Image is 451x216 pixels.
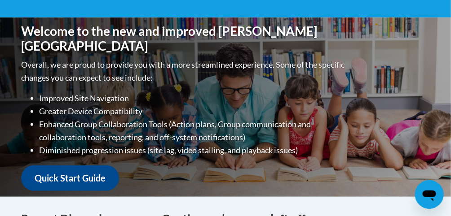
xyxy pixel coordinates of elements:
[21,58,347,84] p: Overall, we are proud to provide you with a more streamlined experience. Some of the specific cha...
[39,118,347,144] li: Enhanced Group Collaboration Tools (Action plans, Group communication and collaboration tools, re...
[39,92,347,105] li: Improved Site Navigation
[21,24,347,54] h1: Welcome to the new and improved [PERSON_NAME][GEOGRAPHIC_DATA]
[39,105,347,118] li: Greater Device Compatibility
[415,180,444,209] iframe: Button to launch messaging window
[21,165,119,191] a: Quick Start Guide
[39,144,347,157] li: Diminished progression issues (site lag, video stalling, and playback issues)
